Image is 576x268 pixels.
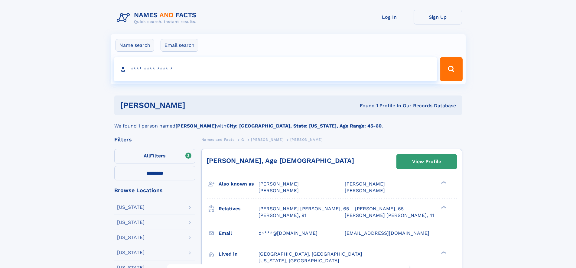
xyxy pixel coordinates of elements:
[259,212,306,219] a: [PERSON_NAME], 91
[259,188,299,193] span: [PERSON_NAME]
[114,188,195,193] div: Browse Locations
[117,205,145,210] div: [US_STATE]
[144,153,150,159] span: All
[219,228,259,238] h3: Email
[345,181,385,187] span: [PERSON_NAME]
[272,102,456,109] div: Found 1 Profile In Our Records Database
[440,205,447,209] div: ❯
[117,220,145,225] div: [US_STATE]
[345,212,434,219] a: [PERSON_NAME] [PERSON_NAME], 41
[259,205,349,212] a: [PERSON_NAME] [PERSON_NAME], 65
[397,154,457,169] a: View Profile
[440,250,447,254] div: ❯
[241,137,244,142] span: G
[219,204,259,214] h3: Relatives
[259,258,339,263] span: [US_STATE], [GEOGRAPHIC_DATA]
[259,181,299,187] span: [PERSON_NAME]
[251,137,283,142] span: [PERSON_NAME]
[241,136,244,143] a: G
[365,10,414,24] a: Log In
[290,137,323,142] span: [PERSON_NAME]
[120,102,273,109] h1: [PERSON_NAME]
[114,137,195,142] div: Filters
[345,188,385,193] span: [PERSON_NAME]
[440,181,447,185] div: ❯
[219,179,259,189] h3: Also known as
[114,10,201,26] img: Logo Names and Facts
[440,57,462,81] button: Search Button
[414,10,462,24] a: Sign Up
[251,136,283,143] a: [PERSON_NAME]
[226,123,382,129] b: City: [GEOGRAPHIC_DATA], State: [US_STATE], Age Range: 45-60
[207,157,354,164] a: [PERSON_NAME], Age [DEMOGRAPHIC_DATA]
[114,149,195,163] label: Filters
[116,39,154,52] label: Name search
[114,57,438,81] input: search input
[117,235,145,240] div: [US_STATE]
[259,251,362,257] span: [GEOGRAPHIC_DATA], [GEOGRAPHIC_DATA]
[114,115,462,130] div: We found 1 person named with .
[345,230,429,236] span: [EMAIL_ADDRESS][DOMAIN_NAME]
[219,249,259,259] h3: Lived in
[175,123,216,129] b: [PERSON_NAME]
[355,205,404,212] a: [PERSON_NAME], 65
[161,39,198,52] label: Email search
[412,155,441,169] div: View Profile
[117,250,145,255] div: [US_STATE]
[201,136,235,143] a: Names and Facts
